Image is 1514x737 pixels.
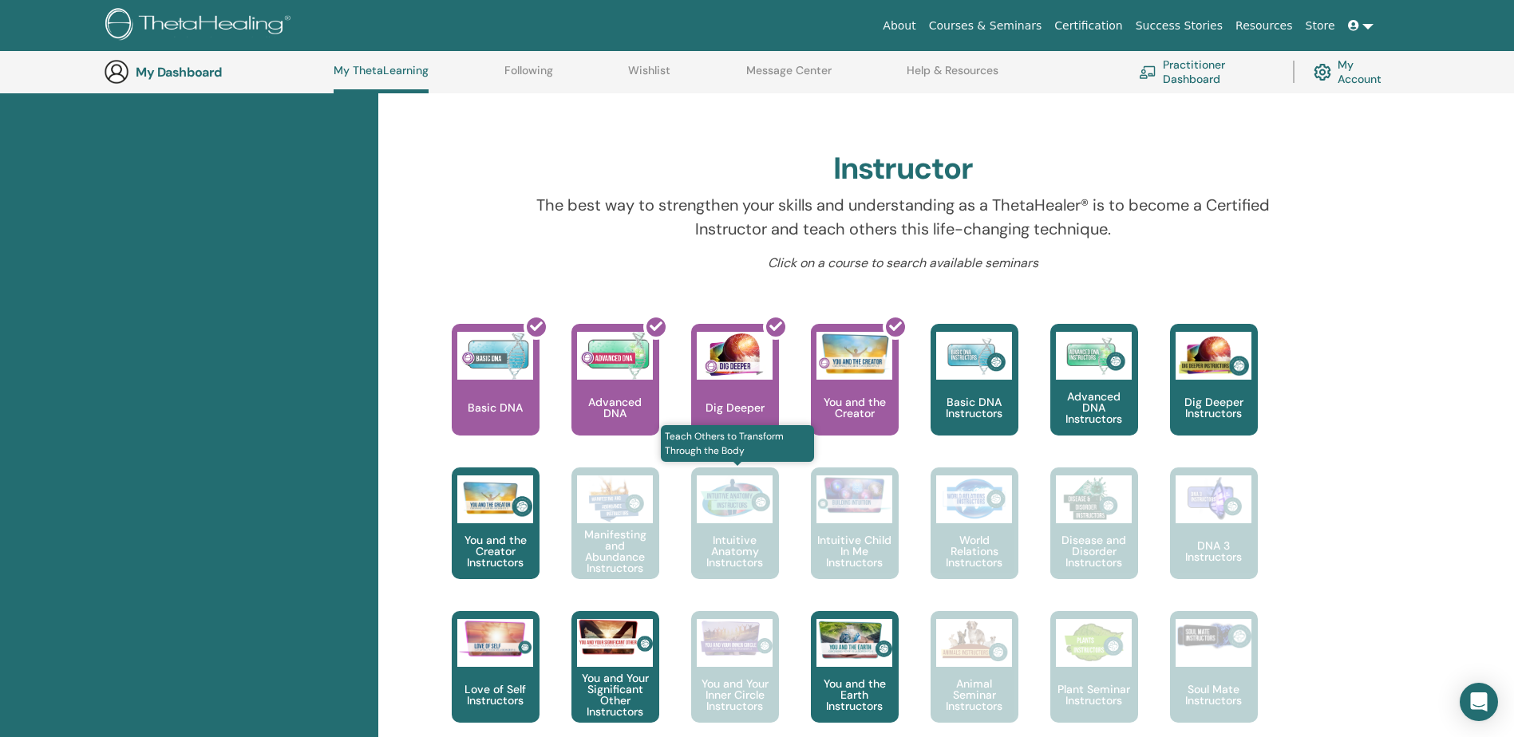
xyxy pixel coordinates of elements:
[571,396,659,419] p: Advanced DNA
[729,61,797,128] p: Instructor
[931,534,1018,568] p: World Relations Instructors
[452,534,540,568] p: You and the Creator Instructors
[452,467,540,611] a: You and the Creator Instructors You and the Creator Instructors
[931,324,1018,467] a: Basic DNA Instructors Basic DNA Instructors
[1299,11,1342,41] a: Store
[1460,683,1498,721] div: Open Intercom Messenger
[691,324,779,467] a: Dig Deeper Dig Deeper
[691,534,779,568] p: Intuitive Anatomy Instructors
[457,619,533,658] img: Love of Self Instructors
[1050,684,1138,706] p: Plant Seminar Instructors
[571,672,659,717] p: You and Your Significant Other Instructors
[697,619,773,657] img: You and Your Inner Circle Instructors
[811,324,899,467] a: You and the Creator You and the Creator
[931,396,1018,419] p: Basic DNA Instructors
[1290,61,1357,128] p: Certificate of Science
[522,193,1284,241] p: The best way to strengthen your skills and understanding as a ThetaHealer® is to become a Certifi...
[628,64,670,89] a: Wishlist
[936,475,1012,523] img: World Relations Instructors
[571,467,659,611] a: Manifesting and Abundance Instructors Manifesting and Abundance Instructors
[1050,534,1138,568] p: Disease and Disorder Instructors
[1010,61,1077,128] p: Master
[931,678,1018,711] p: Animal Seminar Instructors
[1170,467,1258,611] a: DNA 3 Instructors DNA 3 Instructors
[1056,475,1132,523] img: Disease and Disorder Instructors
[1314,54,1394,89] a: My Account
[811,396,899,419] p: You and the Creator
[104,59,129,85] img: generic-user-icon.jpg
[833,151,973,187] h2: Instructor
[1229,11,1299,41] a: Resources
[1129,11,1229,41] a: Success Stories
[571,529,659,573] p: Manifesting and Abundance Instructors
[697,475,773,523] img: Intuitive Anatomy Instructors
[811,467,899,611] a: Intuitive Child In Me Instructors Intuitive Child In Me Instructors
[1050,324,1138,467] a: Advanced DNA Instructors Advanced DNA Instructors
[1139,65,1156,78] img: chalkboard-teacher.svg
[577,332,653,380] img: Advanced DNA
[457,332,533,380] img: Basic DNA
[923,11,1049,41] a: Courses & Seminars
[691,678,779,711] p: You and Your Inner Circle Instructors
[876,11,922,41] a: About
[1170,324,1258,467] a: Dig Deeper Instructors Dig Deeper Instructors
[816,619,892,660] img: You and the Earth Instructors
[699,402,771,413] p: Dig Deeper
[1048,11,1129,41] a: Certification
[811,678,899,711] p: You and the Earth Instructors
[577,619,653,655] img: You and Your Significant Other Instructors
[1056,619,1132,667] img: Plant Seminar Instructors
[334,64,429,93] a: My ThetaLearning
[936,332,1012,380] img: Basic DNA Instructors
[697,332,773,380] img: Dig Deeper
[907,64,998,89] a: Help & Resources
[1170,684,1258,706] p: Soul Mate Instructors
[816,332,892,376] img: You and the Creator
[816,475,892,514] img: Intuitive Child In Me Instructors
[1170,396,1258,419] p: Dig Deeper Instructors
[1176,619,1251,652] img: Soul Mate Instructors
[457,475,533,523] img: You and the Creator Instructors
[1050,467,1138,611] a: Disease and Disorder Instructors Disease and Disorder Instructors
[746,64,832,89] a: Message Center
[571,324,659,467] a: Advanced DNA Advanced DNA
[452,324,540,467] a: Basic DNA Basic DNA
[1176,332,1251,380] img: Dig Deeper Instructors
[452,684,540,706] p: Love of Self Instructors
[936,619,1012,667] img: Animal Seminar Instructors
[1176,475,1251,523] img: DNA 3 Instructors
[1050,391,1138,424] p: Advanced DNA Instructors
[1056,332,1132,380] img: Advanced DNA Instructors
[1314,60,1331,85] img: cog.svg
[136,65,295,80] h3: My Dashboard
[931,467,1018,611] a: World Relations Instructors World Relations Instructors
[522,254,1284,273] p: Click on a course to search available seminars
[1170,540,1258,562] p: DNA 3 Instructors
[504,64,553,89] a: Following
[105,8,296,44] img: logo.png
[661,425,815,462] span: Teach Others to Transform Through the Body
[1139,54,1274,89] a: Practitioner Dashboard
[811,534,899,568] p: Intuitive Child In Me Instructors
[577,475,653,523] img: Manifesting and Abundance Instructors
[449,61,516,128] p: Practitioner
[691,467,779,611] a: Teach Others to Transform Through the Body Intuitive Anatomy Instructors Intuitive Anatomy Instru...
